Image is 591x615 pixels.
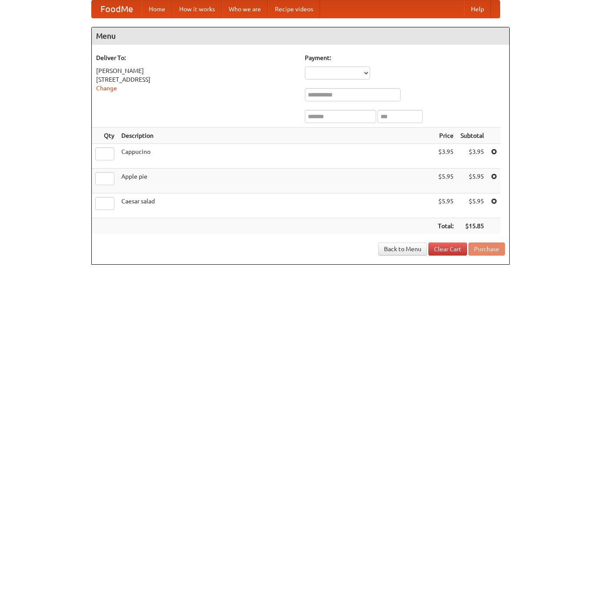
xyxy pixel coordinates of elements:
[118,193,434,218] td: Caesar salad
[96,85,117,92] a: Change
[457,128,487,144] th: Subtotal
[434,128,457,144] th: Price
[457,144,487,169] td: $3.95
[96,75,296,84] div: [STREET_ADDRESS]
[118,169,434,193] td: Apple pie
[118,128,434,144] th: Description
[96,66,296,75] div: [PERSON_NAME]
[428,243,467,256] a: Clear Cart
[118,144,434,169] td: Cappucino
[222,0,268,18] a: Who we are
[92,128,118,144] th: Qty
[468,243,505,256] button: Purchase
[142,0,172,18] a: Home
[434,218,457,234] th: Total:
[92,27,509,45] h4: Menu
[464,0,491,18] a: Help
[434,144,457,169] td: $3.95
[378,243,427,256] a: Back to Menu
[457,169,487,193] td: $5.95
[268,0,320,18] a: Recipe videos
[96,53,296,62] h5: Deliver To:
[457,218,487,234] th: $15.85
[305,53,505,62] h5: Payment:
[457,193,487,218] td: $5.95
[172,0,222,18] a: How it works
[434,193,457,218] td: $5.95
[434,169,457,193] td: $5.95
[92,0,142,18] a: FoodMe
